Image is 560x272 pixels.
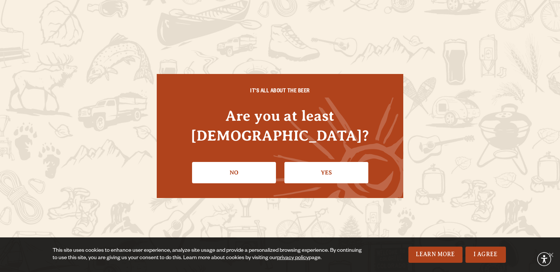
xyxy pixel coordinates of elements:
a: Confirm I'm 21 or older [284,162,368,183]
a: No [192,162,276,183]
h6: IT'S ALL ABOUT THE BEER [171,89,389,95]
a: I Agree [465,247,506,263]
a: Learn More [408,247,462,263]
h4: Are you at least [DEMOGRAPHIC_DATA]? [171,106,389,145]
div: This site uses cookies to enhance user experience, analyze site usage and provide a personalized ... [53,247,366,262]
a: privacy policy [277,255,309,261]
